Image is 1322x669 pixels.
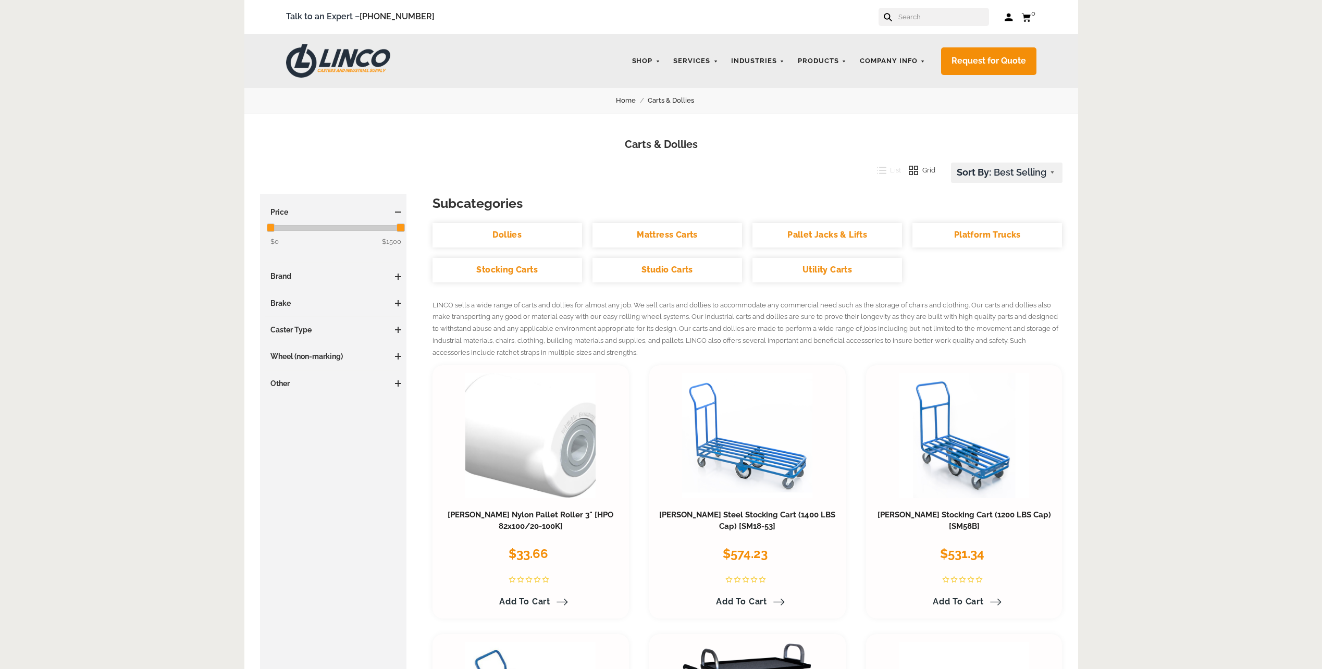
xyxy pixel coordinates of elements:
[433,223,582,247] a: Dollies
[659,510,835,531] a: [PERSON_NAME] Steel Stocking Cart (1400 LBS Cap) [SM18-53]
[509,546,548,561] span: $33.66
[592,223,742,247] a: Mattress Carts
[627,51,666,71] a: Shop
[752,223,902,247] a: Pallet Jacks & Lifts
[716,597,767,606] span: Add to Cart
[433,300,1062,359] p: LINCO sells a wide range of carts and dollies for almost any job. We sell carts and dollies to ac...
[912,223,1062,247] a: Platform Trucks
[616,95,648,106] a: Home
[265,298,402,308] h3: Brake
[726,51,790,71] a: Industries
[265,351,402,362] h3: Wheel (non-marking)
[499,597,550,606] span: Add to Cart
[433,194,1062,213] h3: Subcategories
[433,258,582,282] a: Stocking Carts
[1005,12,1014,22] a: Log in
[723,546,768,561] span: $574.23
[265,325,402,335] h3: Caster Type
[940,546,984,561] span: $531.34
[869,163,901,178] button: List
[648,95,706,106] a: Carts & Dollies
[897,8,989,26] input: Search
[360,11,435,21] a: [PHONE_NUMBER]
[926,593,1002,611] a: Add to Cart
[1021,10,1036,23] a: 0
[752,258,902,282] a: Utility Carts
[265,271,402,281] h3: Brand
[260,137,1062,152] h1: Carts & Dollies
[286,44,390,78] img: LINCO CASTERS & INDUSTRIAL SUPPLY
[265,207,402,217] h3: Price
[286,10,435,24] span: Talk to an Expert –
[592,258,742,282] a: Studio Carts
[878,510,1051,531] a: [PERSON_NAME] Stocking Cart (1200 LBS Cap) [SM58B]
[941,47,1036,75] a: Request for Quote
[493,593,568,611] a: Add to Cart
[793,51,852,71] a: Products
[855,51,931,71] a: Company Info
[448,510,613,531] a: [PERSON_NAME] Nylon Pallet Roller 3" [HPO 82x100/20-100K]
[710,593,785,611] a: Add to Cart
[270,238,279,245] span: $0
[382,236,401,247] span: $1500
[668,51,723,71] a: Services
[265,378,402,389] h3: Other
[901,163,935,178] button: Grid
[1031,9,1035,17] span: 0
[933,597,984,606] span: Add to Cart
